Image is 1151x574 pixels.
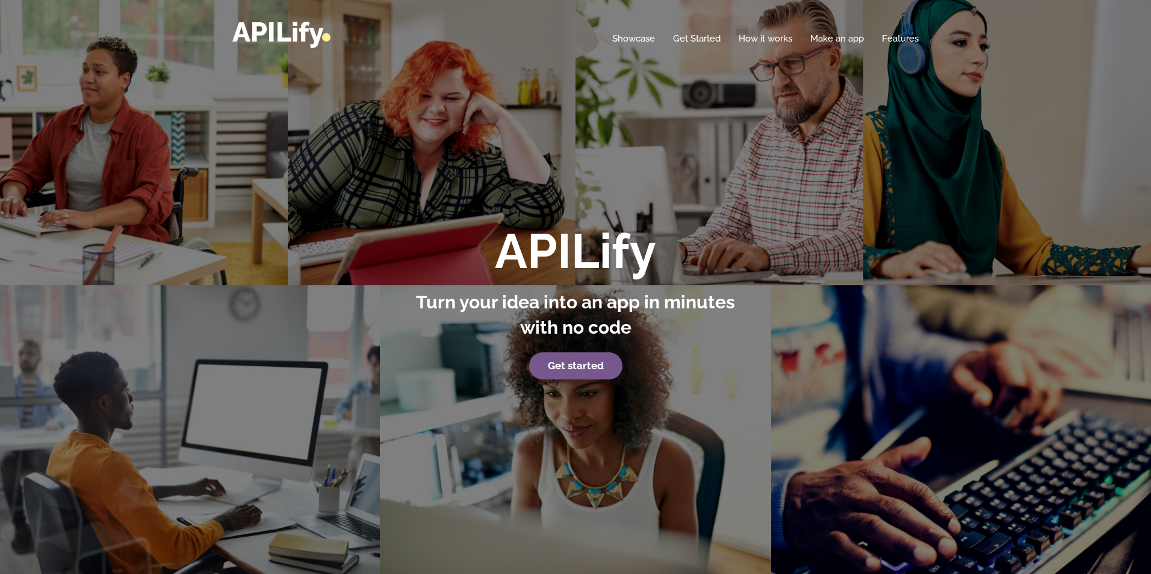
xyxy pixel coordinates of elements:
[232,16,330,48] a: APILify
[739,33,792,45] a: How it works
[529,352,622,380] a: Get started
[612,33,655,45] a: Showcase
[548,360,604,372] strong: Get started
[416,292,735,338] strong: Turn your idea into an app in minutes with no code
[673,33,721,45] a: Get Started
[882,33,919,45] a: Features
[495,223,656,279] strong: APILify
[810,33,864,45] a: Make an app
